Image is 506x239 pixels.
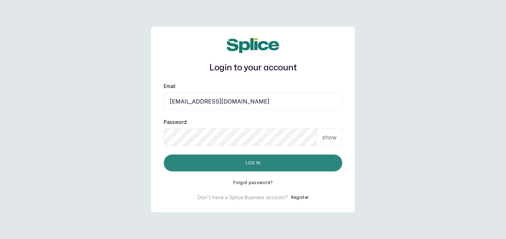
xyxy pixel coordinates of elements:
[164,93,342,110] input: email@acme.com
[233,180,273,185] button: Forgot password?
[164,119,187,126] label: Password
[164,155,342,171] button: Log in
[164,83,175,90] label: Email
[291,194,309,201] button: Register
[322,133,337,141] p: show
[197,194,288,201] p: Don't have a Splice Business account?
[164,62,342,74] h1: Login to your account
